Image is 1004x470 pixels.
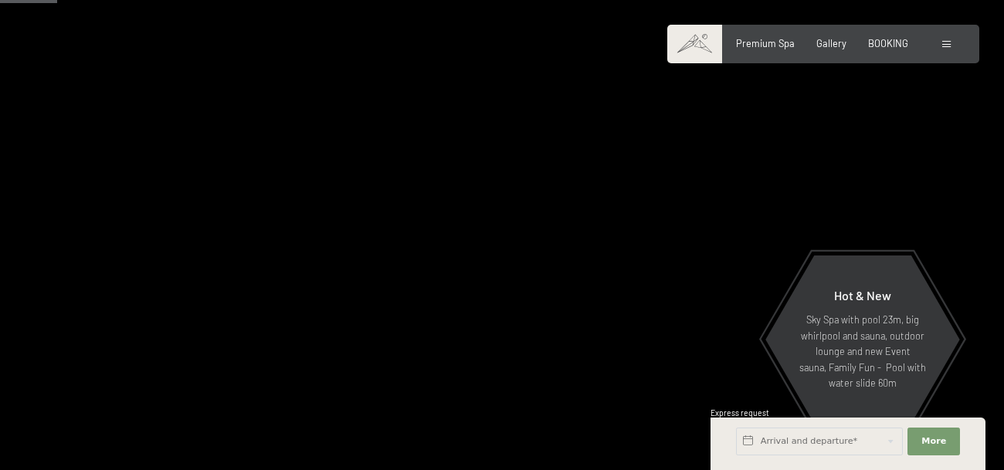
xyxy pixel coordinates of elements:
span: More [921,435,946,448]
p: Sky Spa with pool 23m, big whirlpool and sauna, outdoor lounge and new Event sauna, Family Fun - ... [795,312,930,391]
button: More [907,428,960,455]
a: Premium Spa [736,37,795,49]
span: Express request [711,408,769,418]
a: Gallery [816,37,846,49]
span: Hot & New [834,288,891,303]
a: Hot & New Sky Spa with pool 23m, big whirlpool and sauna, outdoor lounge and new Event sauna, Fam... [765,255,961,424]
a: BOOKING [868,37,908,49]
